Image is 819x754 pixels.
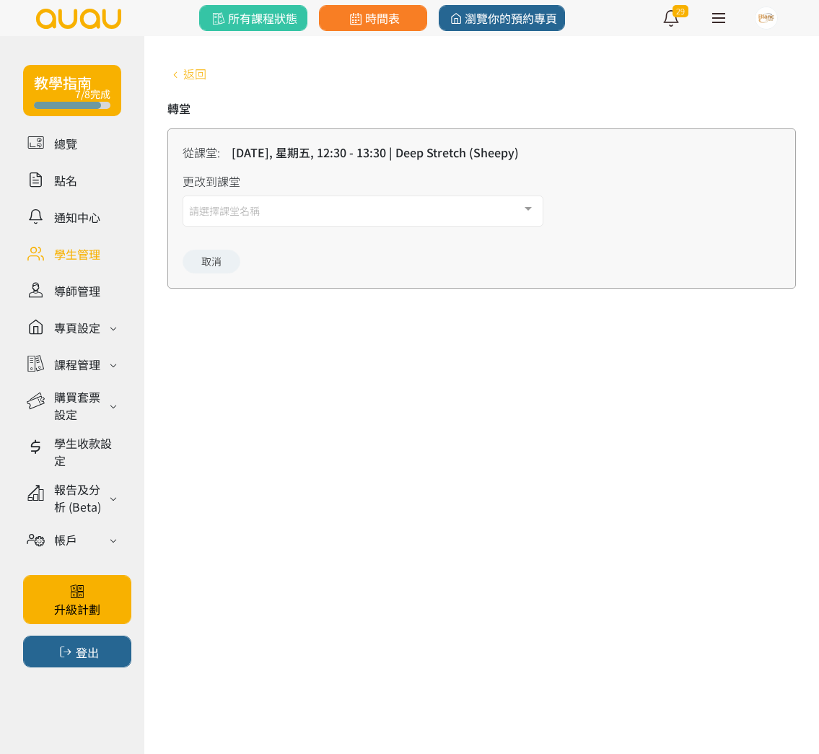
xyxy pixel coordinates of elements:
img: logo.svg [35,9,123,29]
a: 升級計劃 [23,575,131,624]
span: 29 [673,5,688,17]
a: 時間表 [319,5,427,31]
a: 瀏覽你的預約專頁 [439,5,565,31]
div: 帳戶 [54,531,77,548]
div: 轉堂 [167,100,796,117]
a: 所有課程狀態 [199,5,307,31]
div: 專頁設定 [54,319,100,336]
div: | [389,144,393,161]
button: 登出 [23,636,131,667]
a: 取消 [183,250,240,273]
div: 購買套票設定 [54,388,105,423]
div: [DATE], 星期五, 12:30 - 13:30 [232,144,386,161]
div: 報告及分析 (Beta) [54,481,105,515]
div: 更改到課堂 [183,172,781,190]
div: 課程管理 [54,356,100,373]
span: 所有課程狀態 [209,9,297,27]
span: 時間表 [346,9,399,27]
div: Deep Stretch (Sheepy) [395,144,519,161]
a: 返回 [167,65,206,82]
span: 請選擇課堂名稱 [189,202,260,219]
div: 從課堂: [183,144,220,161]
span: 瀏覽你的預約專頁 [447,9,557,27]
